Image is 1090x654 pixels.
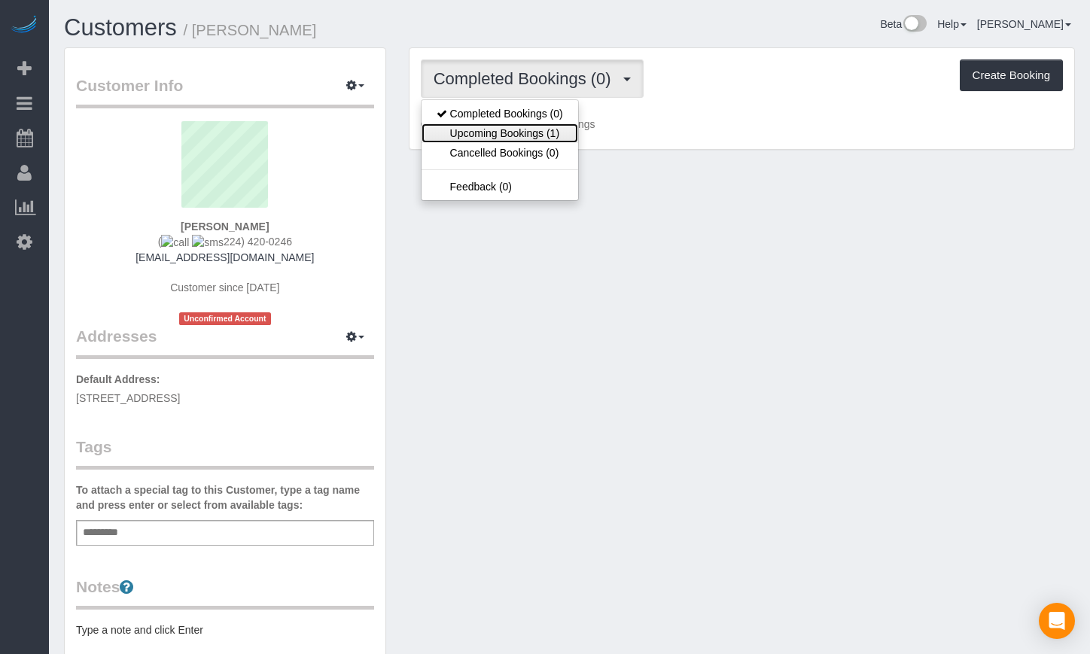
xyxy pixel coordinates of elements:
img: New interface [902,15,927,35]
a: Cancelled Bookings (0) [422,143,578,163]
a: Completed Bookings (0) [422,104,578,123]
p: Customer has 0 Completed Bookings [421,117,1063,132]
label: To attach a special tag to this Customer, type a tag name and press enter or select from availabl... [76,482,374,513]
img: sms [192,235,224,250]
legend: Tags [76,436,374,470]
div: Open Intercom Messenger [1039,603,1075,639]
legend: Notes [76,576,374,610]
span: ( 224) 420-0246 [158,236,292,248]
strong: [PERSON_NAME] [181,221,269,233]
pre: Type a note and click Enter [76,622,374,637]
a: Beta [880,18,927,30]
a: [EMAIL_ADDRESS][DOMAIN_NAME] [135,251,314,263]
span: Completed Bookings (0) [434,69,619,88]
span: Unconfirmed Account [179,312,271,325]
legend: Customer Info [76,75,374,108]
img: Automaid Logo [9,15,39,36]
label: Default Address: [76,372,160,387]
button: Completed Bookings (0) [421,59,644,98]
a: Help [937,18,967,30]
img: call [161,235,189,250]
span: [STREET_ADDRESS] [76,392,180,404]
button: Create Booking [960,59,1063,91]
a: Customers [64,14,177,41]
a: Upcoming Bookings (1) [422,123,578,143]
a: [PERSON_NAME] [977,18,1071,30]
span: Customer since [DATE] [170,281,279,294]
small: / [PERSON_NAME] [184,22,317,38]
a: Feedback (0) [422,177,578,196]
